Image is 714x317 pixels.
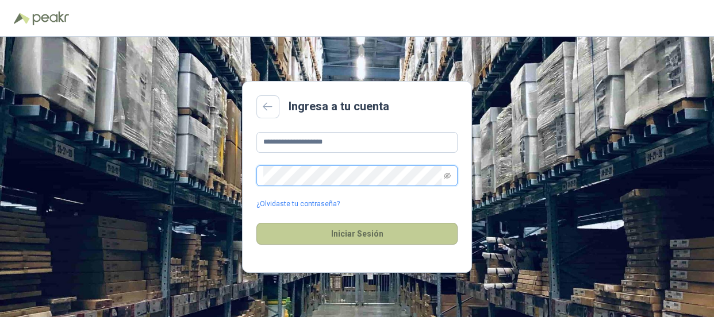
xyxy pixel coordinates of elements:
[32,11,69,25] img: Peakr
[256,199,340,210] a: ¿Olvidaste tu contraseña?
[444,172,451,179] span: eye-invisible
[14,13,30,24] img: Logo
[256,223,458,245] button: Iniciar Sesión
[289,98,389,115] h2: Ingresa a tu cuenta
